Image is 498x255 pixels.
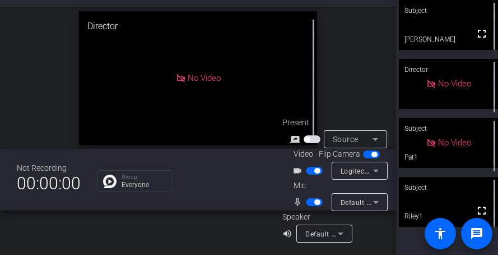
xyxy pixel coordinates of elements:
span: Source [333,135,359,144]
span: 00:00:00 [17,170,81,197]
div: Mic [282,180,394,192]
div: Present [282,117,394,129]
p: Group [122,174,167,180]
span: Logitech BRIO (046d:085e) [341,166,428,175]
mat-icon: screen_share_outline [290,133,304,146]
div: Director [79,11,317,42]
mat-icon: volume_up [282,227,296,240]
mat-icon: fullscreen [475,27,488,40]
div: Director [399,59,498,80]
p: Everyone [122,181,167,188]
mat-icon: fullscreen [475,204,488,217]
span: Flip Camera [319,148,360,160]
mat-icon: mic_none [292,195,306,209]
span: No Video [438,138,471,148]
span: Video [294,148,313,160]
div: Not Recording [17,162,81,174]
div: Subject [399,177,498,198]
img: Chat Icon [103,175,117,188]
span: No Video [188,73,221,83]
div: Speaker [282,211,350,223]
div: Subject [399,118,498,139]
mat-icon: videocam_outline [292,164,306,177]
mat-icon: accessibility [434,227,447,240]
mat-icon: message [470,227,483,240]
span: No Video [438,79,471,89]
